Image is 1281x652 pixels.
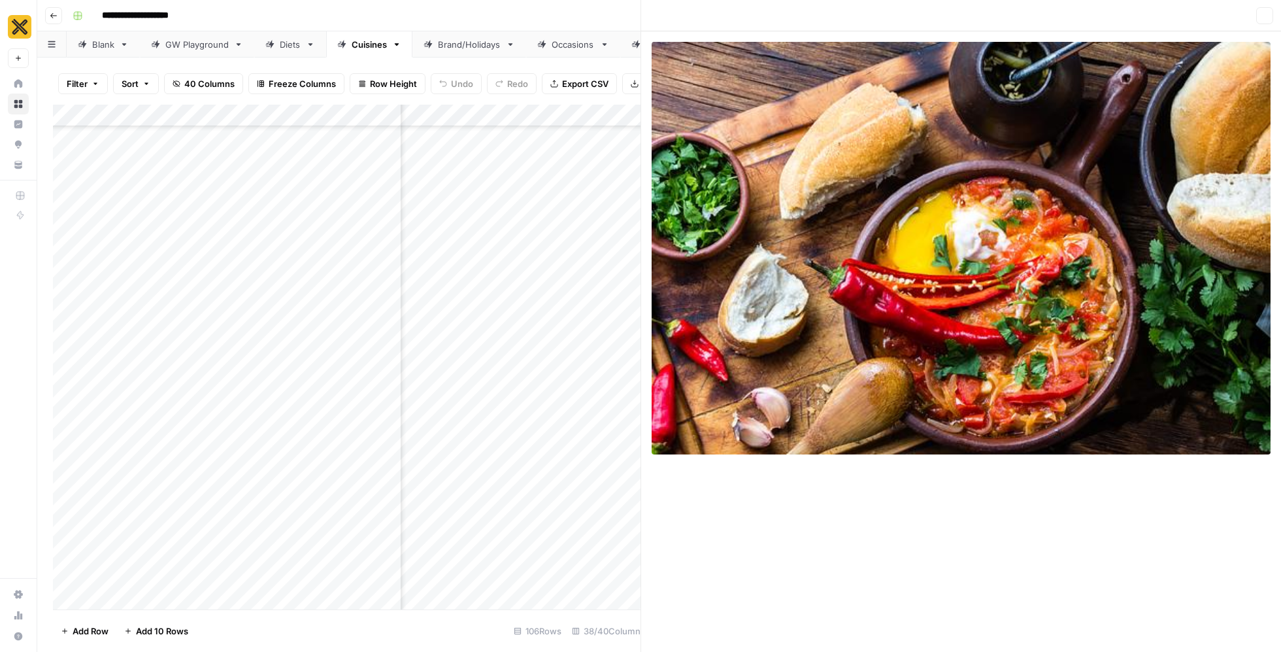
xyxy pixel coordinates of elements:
button: Row Height [350,73,425,94]
button: Freeze Columns [248,73,344,94]
a: Insights [8,114,29,135]
span: Row Height [370,77,417,90]
a: Home [8,73,29,94]
button: Redo [487,73,537,94]
a: Settings [8,584,29,605]
a: Browse [8,94,29,114]
div: Brand/Holidays [438,38,501,51]
div: Blank [92,38,114,51]
div: 38/40 Columns [567,621,650,642]
a: Campaigns [620,31,717,58]
div: 106 Rows [508,621,567,642]
a: Usage [8,605,29,626]
a: Blank [67,31,140,58]
span: Redo [507,77,528,90]
div: Occasions [552,38,595,51]
button: Import CSV [622,73,698,94]
a: Opportunities [8,134,29,155]
div: GW Playground [165,38,229,51]
span: Sort [122,77,139,90]
img: CookUnity Logo [8,15,31,39]
button: Help + Support [8,626,29,647]
button: Add Row [53,621,116,642]
div: Cuisines [352,38,387,51]
img: Row/Cell [652,42,1271,455]
a: GW Playground [140,31,254,58]
button: Add 10 Rows [116,621,196,642]
span: Undo [451,77,473,90]
span: Freeze Columns [269,77,336,90]
span: Filter [67,77,88,90]
span: 40 Columns [184,77,235,90]
a: Your Data [8,154,29,175]
a: Diets [254,31,326,58]
button: Undo [431,73,482,94]
span: Add Row [73,625,108,638]
button: Workspace: CookUnity [8,10,29,43]
a: Occasions [526,31,620,58]
span: Export CSV [562,77,608,90]
button: Sort [113,73,159,94]
button: 40 Columns [164,73,243,94]
button: Export CSV [542,73,617,94]
span: Add 10 Rows [136,625,188,638]
a: Cuisines [326,31,412,58]
div: Diets [280,38,301,51]
button: Filter [58,73,108,94]
a: Brand/Holidays [412,31,526,58]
